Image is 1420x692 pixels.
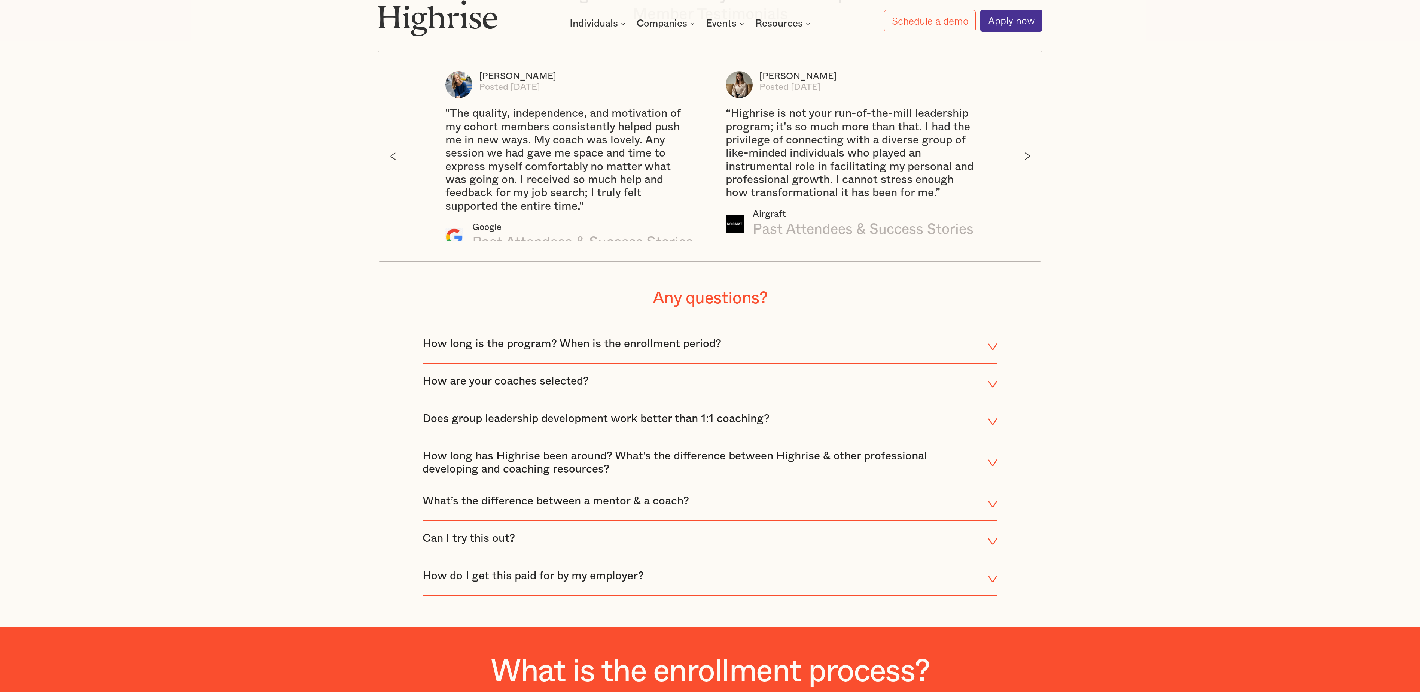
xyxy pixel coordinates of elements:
[445,107,694,213] div: "The quality, independence, and motivation of my cohort members consistently helped push me in ne...
[423,488,997,520] div: What’s the difference between a mentor & a coach?
[511,82,540,93] div: [DATE]
[570,19,618,28] div: Individuals
[726,107,975,200] div: “​​Highrise is not your run-of-the-mill leadership program; it's so much more than that. I had th...
[755,19,803,28] div: Resources
[472,222,693,233] div: Google
[753,209,973,220] div: Airgraft
[423,406,997,438] div: Does group leadership development work better than 1:1 coaching?
[1012,51,1042,261] div: next slide
[423,525,997,558] div: Can I try this out?
[706,19,746,28] div: Events
[791,82,820,93] div: [DATE]
[378,51,1042,262] div: carousel
[423,412,770,431] div: Does group leadership development work better than 1:1 coaching?
[706,19,737,28] div: Events
[753,220,973,239] div: Past Attendees & Success Stories
[423,337,721,356] div: How long is the program? When is the enrollment period?
[479,71,556,82] div: [PERSON_NAME]
[755,19,813,28] div: Resources
[423,570,644,588] div: How do I get this paid for by my employer?
[653,289,768,308] h1: Any questions?
[479,82,508,93] div: Posted
[884,10,976,32] a: Schedule a demo
[637,19,687,28] div: Companies
[423,532,515,551] div: Can I try this out?
[490,654,930,689] h1: What is the enrollment process?
[423,495,689,513] div: What’s the difference between a mentor & a coach?
[759,71,837,82] div: [PERSON_NAME]
[423,331,997,363] div: How long is the program? When is the enrollment period?
[759,82,789,93] div: Posted
[710,71,990,241] div: 2 of 18
[430,71,710,241] div: 1 of 18
[423,368,997,400] div: How are your coaches selected?
[423,563,997,595] div: How do I get this paid for by my employer?
[378,51,408,261] div: previous slide
[980,10,1042,31] a: Apply now
[423,375,589,394] div: How are your coaches selected?
[423,450,979,476] div: How long has Highrise been around? What’s the difference between Highrise & other professional de...
[423,443,997,483] div: How long has Highrise been around? What’s the difference between Highrise & other professional de...
[472,233,693,252] div: Past Attendees & Success Stories
[637,19,697,28] div: Companies
[570,19,628,28] div: Individuals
